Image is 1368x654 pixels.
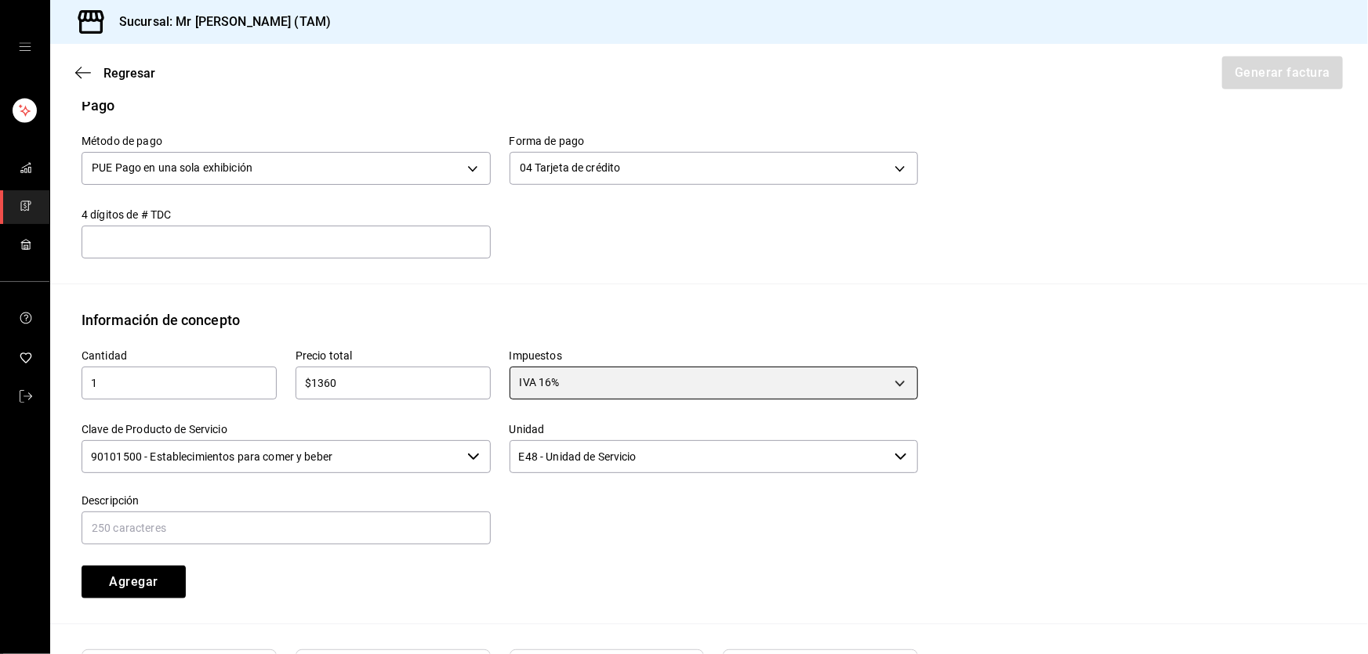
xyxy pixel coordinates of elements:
[82,565,186,598] button: Agregar
[296,374,491,392] input: $0.00
[520,374,560,390] span: IVA 16%
[82,209,491,220] label: 4 dígitos de # TDC
[92,160,252,175] span: PUE Pago en una sola exhibición
[82,424,491,435] label: Clave de Producto de Servicio
[19,41,31,53] button: open drawer
[75,66,155,81] button: Regresar
[103,66,155,81] span: Regresar
[82,511,491,544] input: 250 caracteres
[82,440,461,473] input: Elige una opción
[107,13,331,31] h3: Sucursal: Mr [PERSON_NAME] (TAM)
[510,135,919,146] label: Forma de pago
[510,440,889,473] input: Elige una opción
[510,350,919,361] label: Impuestos
[510,424,919,435] label: Unidad
[82,135,491,146] label: Método de pago
[296,350,491,361] label: Precio total
[520,160,621,175] span: 04 Tarjeta de crédito
[82,495,491,506] label: Descripción
[82,95,115,116] div: Pago
[82,309,240,331] div: Información de concepto
[82,350,277,361] label: Cantidad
